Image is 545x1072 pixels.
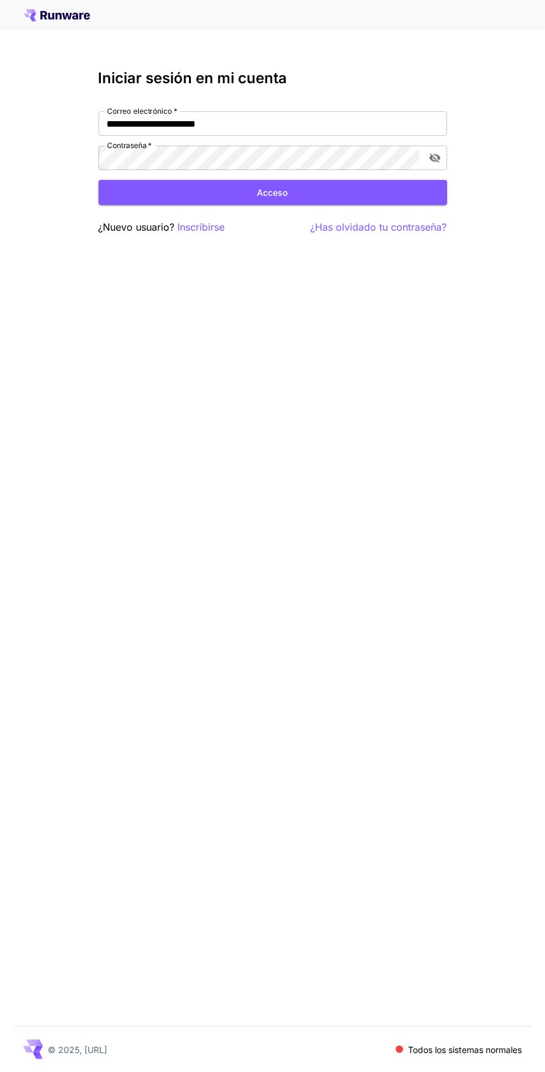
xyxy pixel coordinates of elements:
font: © 2025, [URL] [48,1044,107,1055]
font: Correo electrónico [107,106,172,116]
font: ¿Has olvidado tu contraseña? [311,221,447,233]
button: ¿Has olvidado tu contraseña? [311,220,447,235]
font: Contraseña [107,141,147,150]
font: Todos los sistemas normales [408,1044,522,1055]
button: Acceso [98,180,447,205]
font: Iniciar sesión en mi cuenta [98,69,287,87]
button: Inscribirse [178,220,225,235]
font: ¿Nuevo usuario? [98,221,175,233]
font: Inscribirse [178,221,225,233]
font: Acceso [258,187,288,198]
button: alternar visibilidad de contraseña [424,147,446,169]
